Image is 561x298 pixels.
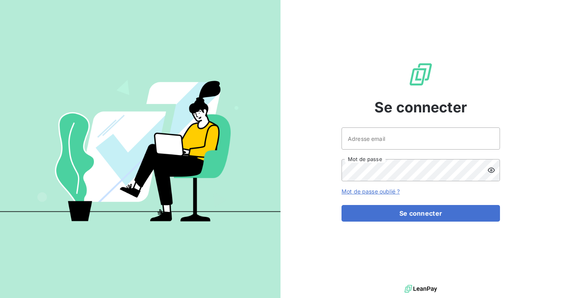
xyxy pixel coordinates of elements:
button: Se connecter [342,205,500,222]
img: Logo LeanPay [408,62,433,87]
span: Se connecter [374,97,467,118]
a: Mot de passe oublié ? [342,188,400,195]
img: logo [405,283,437,295]
input: placeholder [342,127,500,150]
